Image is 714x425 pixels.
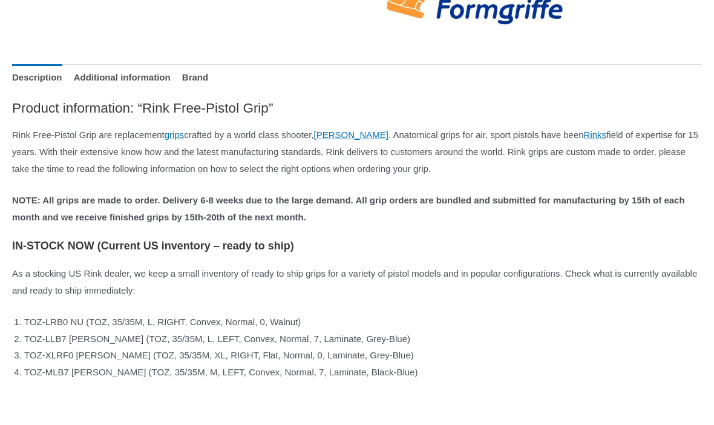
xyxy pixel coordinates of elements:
li: TOZ-MLB7 [PERSON_NAME] (TOZ, 35/35M, M, LEFT, Convex, Normal, 7, Laminate, Black-Blue) [24,364,702,381]
a: [PERSON_NAME] [314,130,388,140]
a: Description [12,64,62,90]
li: TOZ-XLRF0 [PERSON_NAME] (TOZ, 35/35M, XL, RIGHT, Flat, Normal, 0, Laminate, Grey-Blue) [24,347,702,364]
a: Brand [182,64,208,90]
li: TOZ-LLB7 [PERSON_NAME] (TOZ, 35/35M, L, LEFT, Convex, Normal, 7, Laminate, Grey-Blue) [24,331,702,348]
strong: IN-STOCK NOW (Current US inventory – ready to ship) [12,240,294,252]
a: Additional information [74,64,171,90]
a: Rinks [584,130,607,140]
a: grips [165,130,185,140]
strong: NOTE: All grips are made to order. Delivery 6-8 weeks due to the large demand. All grip orders ar... [12,195,685,222]
p: As a stocking US Rink dealer, we keep a small inventory of ready to ship grips for a variety of p... [12,265,702,299]
p: Rink Free-Pistol Grip are replacement crafted by a world class shooter, . Anatomical grips for ai... [12,127,702,177]
h2: Product information: “Rink Free-Pistol Grip” [12,99,702,117]
li: TOZ-LRB0 NU (TOZ, 35/35M, L, RIGHT, Convex, Normal, 0, Walnut) [24,314,702,331]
